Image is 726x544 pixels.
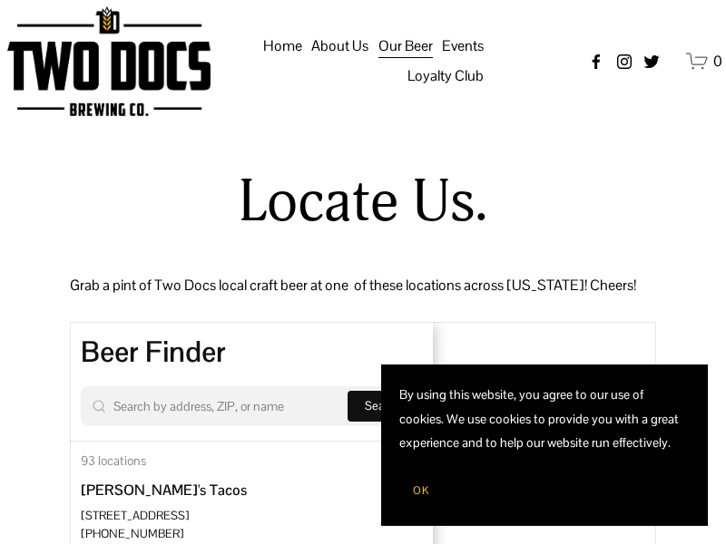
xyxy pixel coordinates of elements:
[70,272,657,299] p: Grab a pint of Two Docs local craft beer at one of these locations across [US_STATE]! Cheers!
[407,63,484,90] span: Loyalty Club
[413,483,429,498] span: OK
[381,364,708,526] section: Cookie banner
[7,6,211,116] img: Two Docs Brewing Co.
[442,33,484,60] span: Events
[686,50,722,73] a: 0 items in cart
[378,33,433,60] span: Our Beer
[311,31,368,62] a: folder dropdown
[263,31,302,62] a: Home
[407,62,484,92] a: folder dropdown
[365,398,399,413] span: Search
[311,33,368,60] span: About Us
[81,508,189,523] span: [STREET_ADDRESS]
[399,473,443,508] button: OK
[70,442,433,470] div: 93 locations
[399,383,690,455] p: By using this website, you agree to our use of cookies. We use cookies to provide you with a grea...
[713,52,722,71] span: 0
[643,53,661,71] a: twitter-unauth
[378,31,433,62] a: folder dropdown
[587,53,605,71] a: Facebook
[81,480,247,501] div: [PERSON_NAME]'s Tacos
[159,170,566,236] h1: Locate Us.
[348,391,417,422] button: Search
[81,333,422,372] div: Beer Finder
[113,395,331,417] input: Search by address, ZIP, or name
[81,526,183,541] a: [PHONE_NUMBER]
[615,53,633,71] a: instagram-unauth
[442,31,484,62] a: folder dropdown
